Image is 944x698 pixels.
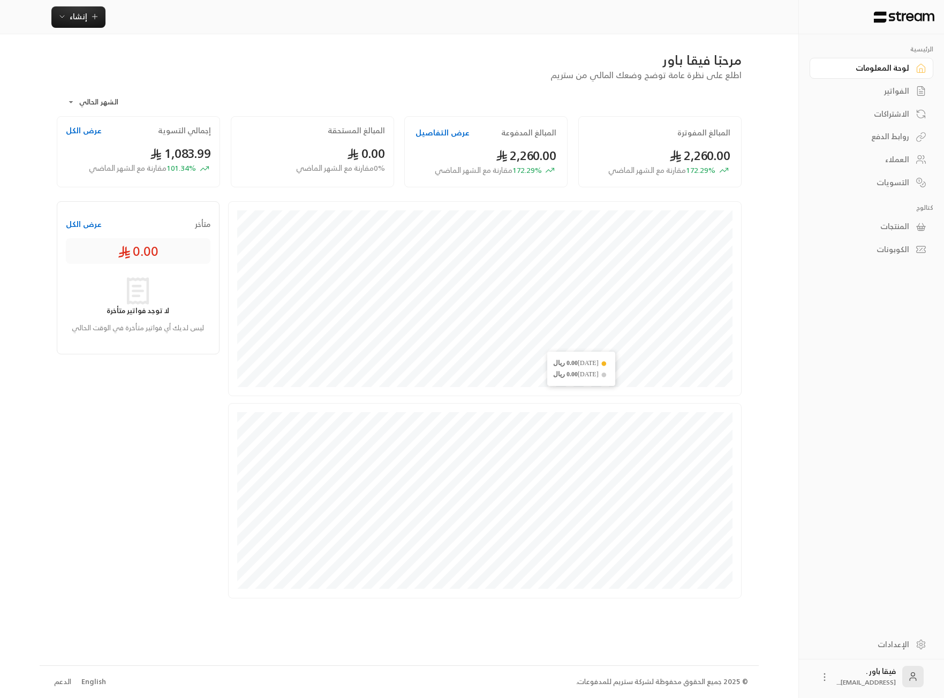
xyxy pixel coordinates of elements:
[836,677,896,688] span: [EMAIL_ADDRESS]....
[810,149,933,170] a: العملاء
[62,88,142,116] div: الشهر الحالي
[810,58,933,79] a: لوحة المعلومات
[823,86,909,96] div: الفواتير
[66,125,102,136] button: عرض الكل
[810,81,933,102] a: الفواتير
[158,125,211,136] h2: إجمالي التسوية
[51,6,105,28] button: إنشاء
[89,161,167,174] span: مقارنة مع الشهر الماضي
[71,323,205,333] p: ليس لديك أي فواتير متأخرة في الوقت الحالي
[823,154,909,165] div: العملاء
[823,63,909,73] div: لوحة المعلومات
[810,172,933,193] a: التسويات
[550,67,742,82] span: اطلع على نظرة عامة توضح وضعك المالي من ستريم
[296,163,385,174] span: 0 % مقارنة مع الشهر الماضي
[328,125,385,136] h2: المبالغ المستحقة
[81,677,106,687] div: English
[435,165,542,176] span: 172.29 %
[823,131,909,142] div: روابط الدفع
[810,216,933,237] a: المنتجات
[810,634,933,655] a: الإعدادات
[501,127,556,138] h2: المبالغ المدفوعة
[823,221,909,232] div: المنتجات
[608,165,715,176] span: 172.29 %
[810,203,933,212] p: كتالوج
[195,219,210,230] span: متأخر
[70,10,87,23] span: إنشاء
[57,51,742,69] div: مرحبًا فيقا باور
[576,677,748,687] div: © 2025 جميع الحقوق محفوظة لشركة ستريم للمدفوعات.
[66,219,102,230] button: عرض الكل
[107,305,169,317] strong: لا توجد فواتير متأخرة
[810,239,933,260] a: الكوبونات
[810,126,933,147] a: روابط الدفع
[823,177,909,188] div: التسويات
[823,244,909,255] div: الكوبونات
[89,163,196,174] span: 101.34 %
[118,242,158,260] span: 0.00
[50,672,74,692] a: الدعم
[873,11,935,23] img: Logo
[823,109,909,119] div: الاشتراكات
[150,142,211,164] span: 1,083.99
[435,163,512,177] span: مقارنة مع الشهر الماضي
[416,127,470,138] button: عرض التفاصيل
[669,145,730,166] span: 2,260.00
[347,142,385,164] span: 0.00
[677,127,730,138] h2: المبالغ المفوترة
[810,103,933,124] a: الاشتراكات
[496,145,557,166] span: 2,260.00
[810,45,933,54] p: الرئيسية
[608,163,686,177] span: مقارنة مع الشهر الماضي
[823,639,909,650] div: الإعدادات
[836,666,896,687] div: فيقا باور .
